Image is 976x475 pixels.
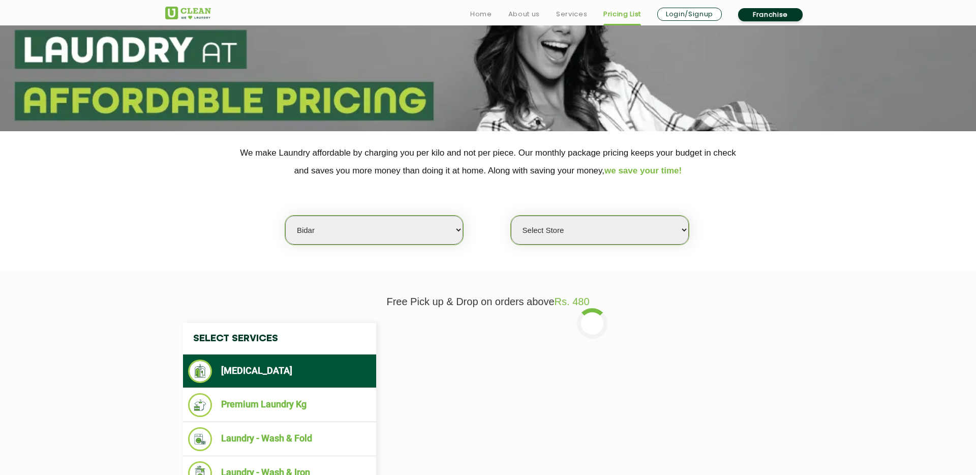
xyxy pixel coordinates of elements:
a: About us [508,8,540,20]
p: We make Laundry affordable by charging you per kilo and not per piece. Our monthly package pricin... [165,144,811,180]
a: Pricing List [603,8,641,20]
img: Dry Cleaning [188,360,212,383]
img: UClean Laundry and Dry Cleaning [165,7,211,19]
li: Laundry - Wash & Fold [188,427,371,451]
a: Services [556,8,587,20]
h4: Select Services [183,323,376,354]
a: Login/Signup [657,8,722,21]
span: we save your time! [604,166,682,175]
img: Premium Laundry Kg [188,393,212,417]
img: Laundry - Wash & Fold [188,427,212,451]
a: Franchise [738,8,803,21]
li: Premium Laundry Kg [188,393,371,417]
a: Home [470,8,492,20]
span: Rs. 480 [555,296,590,307]
li: [MEDICAL_DATA] [188,360,371,383]
p: Free Pick up & Drop on orders above [165,296,811,308]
